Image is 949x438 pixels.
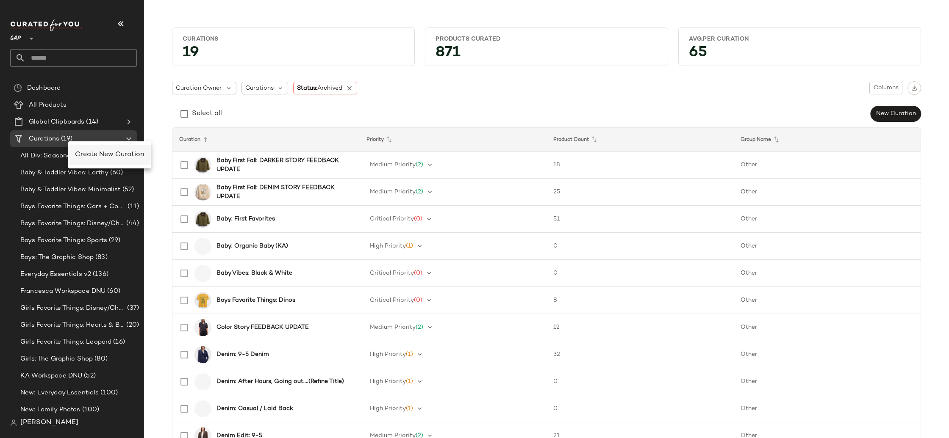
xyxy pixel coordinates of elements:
[10,419,17,426] img: svg%3e
[547,128,734,152] th: Product Count
[20,303,125,313] span: Girls Favorite Things: Disney/Characters
[734,287,921,314] td: Other
[20,286,105,296] span: Francesca Workspace DNU
[734,179,921,206] td: Other
[370,162,416,168] span: Medium Priority
[20,185,121,195] span: Baby & Toddler Vibes: Minimalist
[216,183,349,201] b: Baby First Fall: DENIM STORY FEEDBACK UPDATE
[20,253,94,262] span: Boys: The Graphic Shop
[547,395,734,422] td: 0
[869,82,902,94] button: Columns
[734,368,921,395] td: Other
[20,371,82,381] span: KA Workspace DNU
[125,320,139,330] span: (20)
[20,405,80,415] span: New: Family Photos
[216,156,349,174] b: Baby First Fall: DARKER STORY FEEDBACK UPDATE
[126,202,139,212] span: (11)
[734,395,921,422] td: Other
[14,84,22,92] img: svg%3e
[194,157,211,174] img: cn60360225.jpg
[547,368,734,395] td: 0
[873,85,899,91] span: Columns
[99,388,118,398] span: (100)
[216,323,309,332] b: Color Story FEEDBACK UPDATE
[121,185,134,195] span: (52)
[547,179,734,206] td: 25
[436,35,657,43] div: Products Curated
[416,324,423,331] span: (2)
[370,405,406,412] span: High Priority
[689,35,910,43] div: Avg.per Curation
[216,215,275,223] b: Baby: First Favorites
[20,320,125,330] span: Girls Favorite Things: Hearts & Bows
[94,253,108,262] span: (83)
[125,303,139,313] span: (37)
[20,270,91,279] span: Everyday Essentials v2
[125,219,139,229] span: (44)
[406,378,413,385] span: (1)
[20,202,126,212] span: Boys Favorite Things: Cars + Construction
[176,84,222,93] span: Curation Owner
[216,269,292,278] b: Baby Vibes: Black & White
[734,206,921,233] td: Other
[547,206,734,233] td: 51
[876,110,916,117] span: New Curation
[10,19,82,31] img: cfy_white_logo.C9jOOHJF.svg
[370,216,414,222] span: Critical Priority
[370,324,416,331] span: Medium Priority
[734,341,921,368] td: Other
[111,337,125,347] span: (16)
[20,337,111,347] span: Girls Favorite Things: Leopard
[547,152,734,179] td: 18
[183,35,404,43] div: Curations
[547,341,734,368] td: 32
[297,84,342,93] span: Status:
[216,404,293,413] b: Denim: Casual / Laid Back
[911,85,917,91] img: svg%3e
[20,236,107,245] span: Boys Favorite Things: Sports
[370,189,416,195] span: Medium Priority
[75,151,144,158] span: Create New Curation
[107,236,121,245] span: (29)
[547,260,734,287] td: 0
[29,117,84,127] span: Global Clipboards
[414,297,422,303] span: (0)
[871,106,921,122] button: New Curation
[194,184,211,201] img: cn59776848.jpg
[216,377,344,386] b: Denim: After Hours, Going out....(Refine Title)
[216,242,288,251] b: Baby: Organic Baby (KA)
[194,292,211,309] img: cn59924177.jpg
[194,346,211,363] img: cn60584935.jpg
[414,216,422,222] span: (0)
[20,418,78,428] span: [PERSON_NAME]
[105,286,120,296] span: (60)
[429,47,664,62] div: 871
[29,134,59,144] span: Curations
[547,287,734,314] td: 8
[370,351,406,358] span: High Priority
[370,297,414,303] span: Critical Priority
[734,128,921,152] th: Group Name
[734,260,921,287] td: Other
[734,152,921,179] td: Other
[416,189,423,195] span: (2)
[416,162,423,168] span: (2)
[192,109,222,119] div: Select all
[172,128,360,152] th: Curation
[176,47,411,62] div: 19
[108,168,123,178] span: (60)
[414,270,422,276] span: (0)
[370,378,406,385] span: High Priority
[370,243,406,249] span: High Priority
[734,314,921,341] td: Other
[29,100,67,110] span: All Products
[406,243,413,249] span: (1)
[27,83,61,93] span: Dashboard
[59,134,72,144] span: (19)
[80,405,100,415] span: (100)
[370,270,414,276] span: Critical Priority
[194,319,211,336] img: cn59737125.jpg
[216,350,269,359] b: Denim: 9-5 Denim
[682,47,917,62] div: 65
[20,354,93,364] span: Girls: The Graphic Shop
